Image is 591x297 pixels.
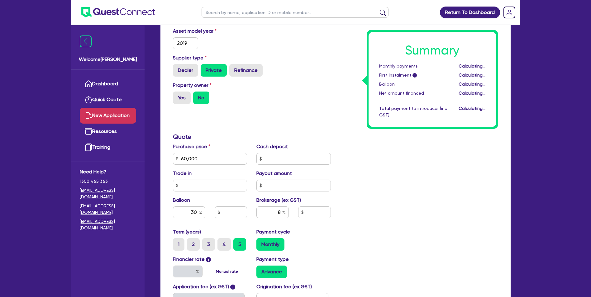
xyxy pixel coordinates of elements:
h3: Quote [173,133,331,140]
label: Application fee (ex GST) [173,283,229,290]
label: Manual rate [216,269,238,274]
label: 5 [233,238,246,251]
label: 4 [217,238,231,251]
a: Training [80,139,136,155]
img: quest-connect-logo-blue [81,7,155,17]
span: i [230,285,235,290]
label: Purchase price [173,143,210,150]
a: [EMAIL_ADDRESS][DOMAIN_NAME] [80,187,136,200]
label: Private [201,64,227,77]
a: Quick Quote [80,92,136,108]
a: New Application [80,108,136,124]
a: [EMAIL_ADDRESS][DOMAIN_NAME] [80,218,136,231]
img: icon-menu-close [80,35,92,47]
img: training [85,144,92,151]
label: Brokerage (ex GST) [256,196,301,204]
div: Net amount financed [374,90,452,97]
label: Dealer [173,64,198,77]
label: No [193,92,209,104]
div: Total payment to introducer (inc GST) [374,105,452,118]
label: 3 [202,238,215,251]
label: Financier rate [173,256,211,263]
div: Monthly payments [374,63,452,69]
span: i [206,257,211,262]
label: Supplier type [173,54,207,62]
label: Property owner [173,82,212,89]
label: Payment cycle [256,228,290,236]
a: Dashboard [80,76,136,92]
label: Balloon [173,196,190,204]
label: Asset model year [168,27,252,35]
span: Need Help? [80,168,136,176]
label: Origination fee (ex GST) [256,283,312,290]
label: Yes [173,92,191,104]
div: First instalment [374,72,452,78]
a: Dropdown toggle [501,4,517,21]
label: 1 [173,238,184,251]
span: Calculating... [459,106,485,111]
label: Trade in [173,170,192,177]
span: Calculating... [459,64,485,68]
label: Refinance [229,64,263,77]
img: quick-quote [85,96,92,103]
label: Advance [256,266,287,278]
span: 1300 465 363 [80,178,136,185]
div: Balloon [374,81,452,87]
a: Resources [80,124,136,139]
label: Monthly [256,238,284,251]
span: Calculating... [459,82,485,87]
img: new-application [85,112,92,119]
a: [EMAIL_ADDRESS][DOMAIN_NAME] [80,203,136,216]
label: Payment type [256,256,289,263]
label: Term (years) [173,228,201,236]
label: Payout amount [256,170,292,177]
span: Calculating... [459,91,485,96]
label: 2 [187,238,200,251]
span: Calculating... [459,73,485,78]
h1: Summary [379,43,486,58]
span: i [412,73,417,78]
img: resources [85,128,92,135]
a: Return To Dashboard [440,7,500,18]
input: Search by name, application ID or mobile number... [202,7,388,18]
label: Cash deposit [256,143,288,150]
span: Welcome [PERSON_NAME] [79,56,137,63]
